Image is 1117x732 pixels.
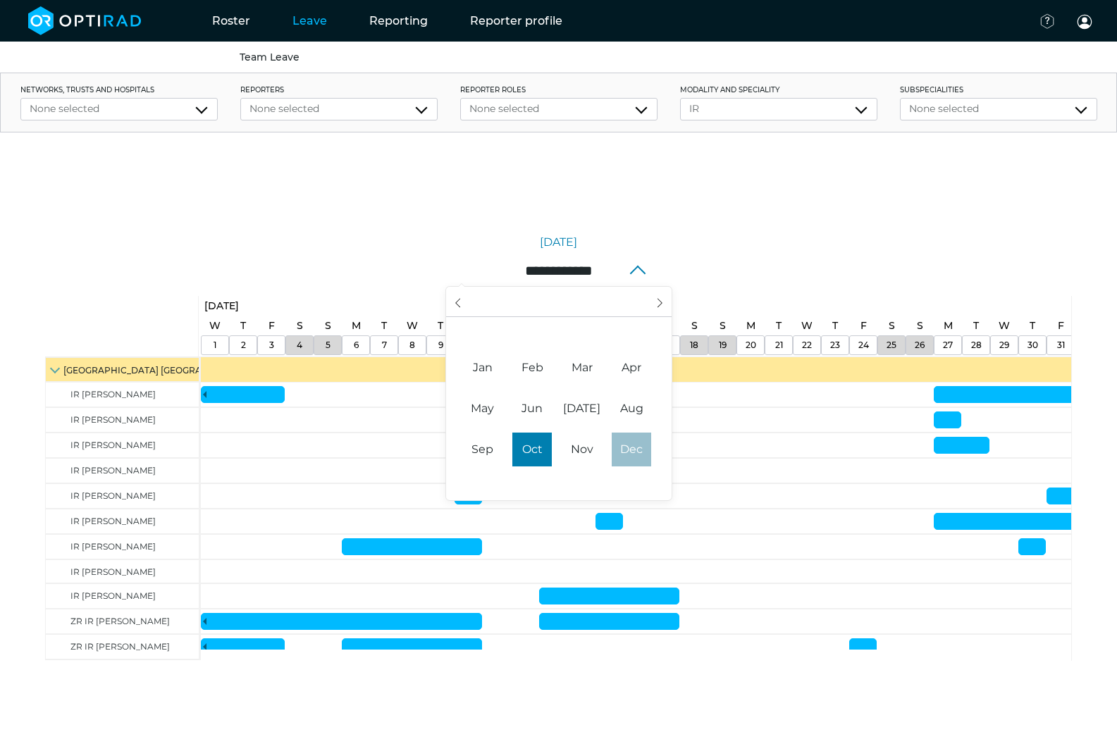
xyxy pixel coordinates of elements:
span: July 1, 2025 [562,392,602,426]
span: May 1, 2025 [463,392,502,426]
a: October 19, 2025 [716,316,729,336]
a: October 18, 2025 [686,336,702,354]
a: October 27, 2025 [940,316,956,336]
span: June 1, 2025 [512,392,552,426]
a: October 21, 2025 [772,336,786,354]
a: October 6, 2025 [350,336,362,354]
span: IR [PERSON_NAME] [70,389,156,399]
a: October 8, 2025 [403,316,421,336]
a: October 20, 2025 [743,316,759,336]
a: October 18, 2025 [688,316,701,336]
input: Year [536,294,582,309]
a: October 7, 2025 [378,316,390,336]
span: April 1, 2025 [612,351,651,385]
a: Team Leave [240,51,300,63]
span: IR [PERSON_NAME] [70,414,156,425]
a: October 9, 2025 [435,336,447,354]
a: October 25, 2025 [883,336,900,354]
span: IR [PERSON_NAME] [70,440,156,450]
a: October 2, 2025 [237,316,249,336]
a: October 30, 2025 [1024,336,1042,354]
a: October 25, 2025 [885,316,899,336]
a: October 9, 2025 [434,316,447,336]
a: October 3, 2025 [265,316,278,336]
div: IR [689,101,868,116]
img: brand-opti-rad-logos-blue-and-white-d2f68631ba2948856bd03f2d395fb146ddc8fb01b4b6e9315ea85fa773367... [28,6,142,35]
span: March 1, 2025 [562,351,602,385]
a: October 19, 2025 [715,336,730,354]
span: [GEOGRAPHIC_DATA] [GEOGRAPHIC_DATA] [63,365,256,376]
span: January 1, 2025 [463,351,502,385]
span: IR [PERSON_NAME] [70,490,156,501]
a: October 29, 2025 [996,336,1013,354]
a: October 1, 2025 [210,336,220,354]
label: Modality and Speciality [680,85,877,95]
span: IR [PERSON_NAME] [70,516,156,526]
span: October 1, 2025 [512,433,552,466]
a: October 4, 2025 [293,316,307,336]
a: October 31, 2025 [1054,316,1068,336]
a: October 26, 2025 [911,336,928,354]
a: October 24, 2025 [857,316,870,336]
a: October 22, 2025 [798,316,816,336]
a: October 24, 2025 [855,336,872,354]
a: October 6, 2025 [348,316,364,336]
span: ZR IR [PERSON_NAME] [70,616,170,626]
a: October 28, 2025 [970,316,982,336]
a: October 31, 2025 [1054,336,1068,354]
span: February 1, 2025 [512,351,552,385]
div: None selected [909,101,1088,116]
label: Reporter roles [460,85,658,95]
a: October 27, 2025 [939,336,956,354]
div: None selected [30,101,209,116]
label: Subspecialities [900,85,1097,95]
label: Reporters [240,85,438,95]
label: networks, trusts and hospitals [20,85,218,95]
a: October 3, 2025 [266,336,278,354]
a: October 20, 2025 [742,336,760,354]
a: October 21, 2025 [772,316,785,336]
span: November 1, 2025 [562,433,602,466]
a: October 7, 2025 [378,336,390,354]
span: IR [PERSON_NAME] [70,590,156,601]
a: October 1, 2025 [206,316,224,336]
a: October 2, 2025 [237,336,249,354]
span: August 1, 2025 [612,392,651,426]
a: October 28, 2025 [968,336,985,354]
span: September 1, 2025 [463,433,502,466]
a: October 8, 2025 [406,336,419,354]
a: October 22, 2025 [798,336,815,354]
span: December 1, 2025 [612,433,651,466]
a: [DATE] [540,234,577,251]
a: October 4, 2025 [293,336,306,354]
a: October 5, 2025 [321,316,335,336]
a: October 23, 2025 [829,316,841,336]
div: None selected [249,101,428,116]
span: IR [PERSON_NAME] [70,541,156,552]
a: October 26, 2025 [913,316,927,336]
a: October 5, 2025 [322,336,334,354]
span: IR [PERSON_NAME] [70,566,156,577]
a: October 23, 2025 [827,336,844,354]
span: IR [PERSON_NAME] [70,465,156,476]
a: October 1, 2025 [201,296,242,316]
div: None selected [469,101,648,116]
span: ZR IR [PERSON_NAME] [70,641,170,652]
a: October 30, 2025 [1026,316,1039,336]
a: October 29, 2025 [995,316,1013,336]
